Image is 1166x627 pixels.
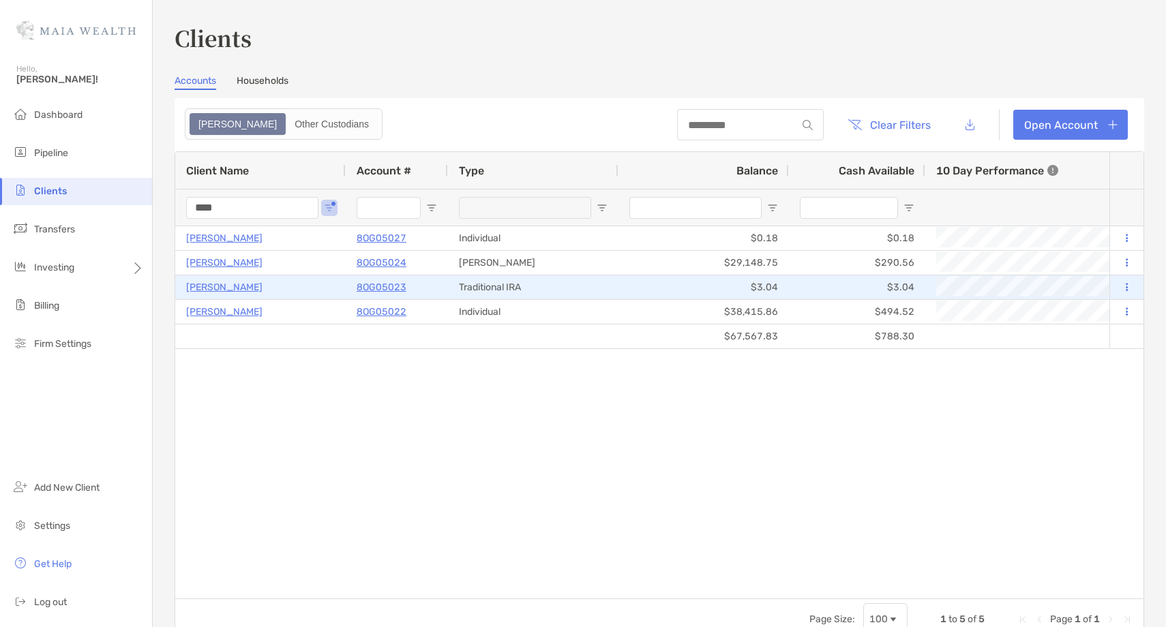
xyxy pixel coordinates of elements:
div: $38,415.86 [618,300,789,324]
span: Log out [34,596,67,608]
div: 100 [869,613,888,625]
div: Page Size: [809,613,855,625]
img: firm-settings icon [12,335,29,351]
input: Client Name Filter Input [186,197,318,219]
span: Account # [357,164,411,177]
div: Individual [448,300,618,324]
div: Next Page [1105,614,1116,625]
span: Firm Settings [34,338,91,350]
img: clients icon [12,182,29,198]
span: 1 [940,613,946,625]
span: Cash Available [839,164,914,177]
span: [PERSON_NAME]! [16,74,144,85]
img: add_new_client icon [12,478,29,495]
span: Investing [34,262,74,273]
div: Other Custodians [287,114,376,134]
img: pipeline icon [12,144,29,160]
img: settings icon [12,517,29,533]
input: Account # Filter Input [357,197,421,219]
img: logout icon [12,593,29,609]
button: Open Filter Menu [324,202,335,213]
h3: Clients [175,22,1144,53]
span: Clients [34,185,67,197]
img: investing icon [12,258,29,275]
span: of [968,613,976,625]
span: 1 [1094,613,1100,625]
img: transfers icon [12,220,29,236]
span: Add New Client [34,482,100,493]
img: Zoe Logo [16,5,136,55]
input: Balance Filter Input [629,197,762,219]
div: $29,148.75 [618,251,789,275]
div: $3.04 [789,275,925,299]
div: $67,567.83 [618,324,789,348]
div: Last Page [1122,614,1133,625]
input: Cash Available Filter Input [800,197,898,219]
button: Open Filter Menu [903,202,914,213]
span: Get Help [34,558,72,570]
img: get-help icon [12,555,29,571]
div: segmented control [185,108,383,140]
a: 8OG05023 [357,279,406,296]
a: [PERSON_NAME] [186,230,263,247]
span: 5 [959,613,966,625]
div: Traditional IRA [448,275,618,299]
div: Previous Page [1034,614,1045,625]
a: Households [237,75,288,90]
div: 10 Day Performance [936,152,1058,189]
a: 8OG05027 [357,230,406,247]
span: 1 [1075,613,1081,625]
a: Accounts [175,75,216,90]
div: $494.52 [789,300,925,324]
a: Open Account [1013,110,1128,140]
span: Dashboard [34,109,83,121]
a: [PERSON_NAME] [186,279,263,296]
span: 5 [978,613,985,625]
div: [PERSON_NAME] [448,251,618,275]
div: $3.04 [618,275,789,299]
img: dashboard icon [12,106,29,122]
span: Settings [34,520,70,532]
a: [PERSON_NAME] [186,254,263,271]
div: First Page [1017,614,1028,625]
div: Zoe [191,114,284,134]
span: Transfers [34,224,75,235]
div: $788.30 [789,324,925,348]
span: Balance [736,164,778,177]
button: Open Filter Menu [767,202,778,213]
span: Pipeline [34,147,68,159]
span: to [948,613,957,625]
span: Client Name [186,164,249,177]
div: Individual [448,226,618,250]
img: billing icon [12,296,29,313]
a: 8OG05022 [357,303,406,320]
div: $0.18 [789,226,925,250]
img: input icon [803,120,813,130]
div: $290.56 [789,251,925,275]
span: Page [1050,613,1073,625]
button: Open Filter Menu [426,202,437,213]
button: Open Filter Menu [597,202,608,213]
button: Clear Filters [837,110,941,140]
span: Billing [34,300,59,311]
a: [PERSON_NAME] [186,303,263,320]
a: 8OG05024 [357,254,406,271]
span: of [1083,613,1092,625]
span: Type [459,164,484,177]
div: $0.18 [618,226,789,250]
